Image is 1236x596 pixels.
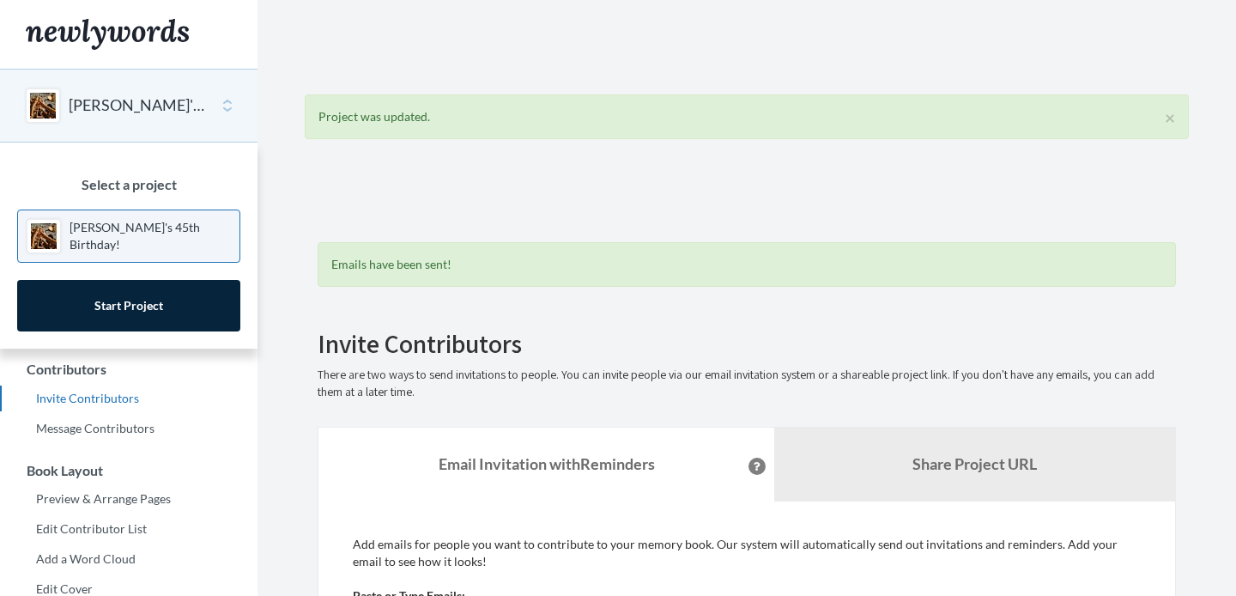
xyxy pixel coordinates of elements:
p: Add emails for people you want to contribute to your memory book. Our system will automatically s... [353,536,1141,570]
h3: Book Layout [1,463,257,478]
iframe: Opens a widget where you can chat to one of our agents [1102,544,1219,587]
p: There are two ways to send invitations to people. You can invite people via our email invitation ... [318,367,1176,401]
strong: Email Invitation with Reminders [439,454,655,473]
h3: Select a project [17,177,240,192]
div: Emails have been sent! [318,242,1176,287]
a: [PERSON_NAME]'s 45th Birthday! [17,210,240,263]
h3: Contributors [1,362,257,377]
img: Newlywords logo [26,19,189,50]
p: [PERSON_NAME]'s 45th Birthday! [70,219,231,253]
a: Start Project [17,280,240,331]
span: Project was updated. [318,109,430,124]
button: × [1165,108,1175,126]
button: [PERSON_NAME]'s 45th Birthday! [69,94,208,117]
b: Share Project URL [912,454,1037,473]
h2: Invite Contributors [318,330,1176,358]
